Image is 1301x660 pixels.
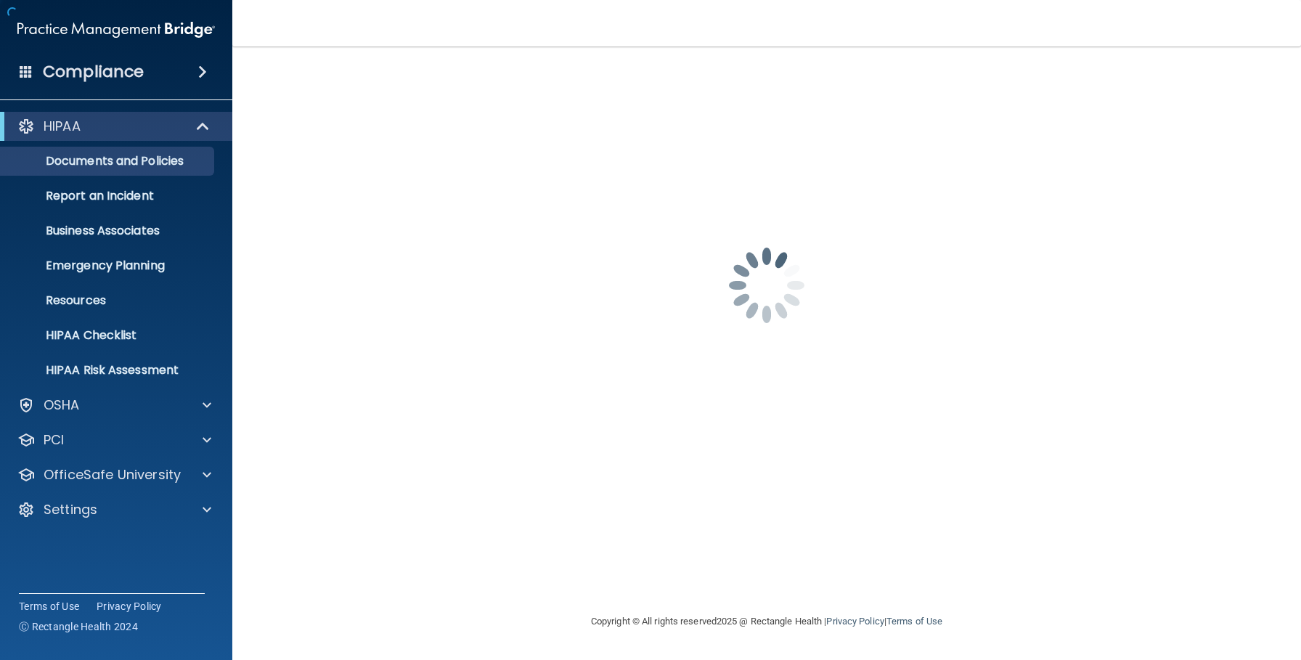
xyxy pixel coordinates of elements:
a: Privacy Policy [826,616,884,627]
a: Settings [17,501,211,518]
a: HIPAA [17,118,211,135]
a: OfficeSafe University [17,466,211,484]
img: PMB logo [17,15,215,44]
p: OSHA [44,396,80,414]
h4: Compliance [43,62,144,82]
p: Resources [9,293,208,308]
p: Documents and Policies [9,154,208,168]
p: PCI [44,431,64,449]
p: OfficeSafe University [44,466,181,484]
a: OSHA [17,396,211,414]
div: Copyright © All rights reserved 2025 @ Rectangle Health | | [502,598,1032,645]
p: HIPAA Risk Assessment [9,363,208,378]
a: PCI [17,431,211,449]
p: Emergency Planning [9,258,208,273]
a: Terms of Use [19,599,79,614]
p: Report an Incident [9,189,208,203]
p: Settings [44,501,97,518]
a: Terms of Use [886,616,942,627]
span: Ⓒ Rectangle Health 2024 [19,619,138,634]
p: HIPAA Checklist [9,328,208,343]
a: Privacy Policy [97,599,162,614]
img: spinner.e123f6fc.gif [694,213,839,358]
p: HIPAA [44,118,81,135]
p: Business Associates [9,224,208,238]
